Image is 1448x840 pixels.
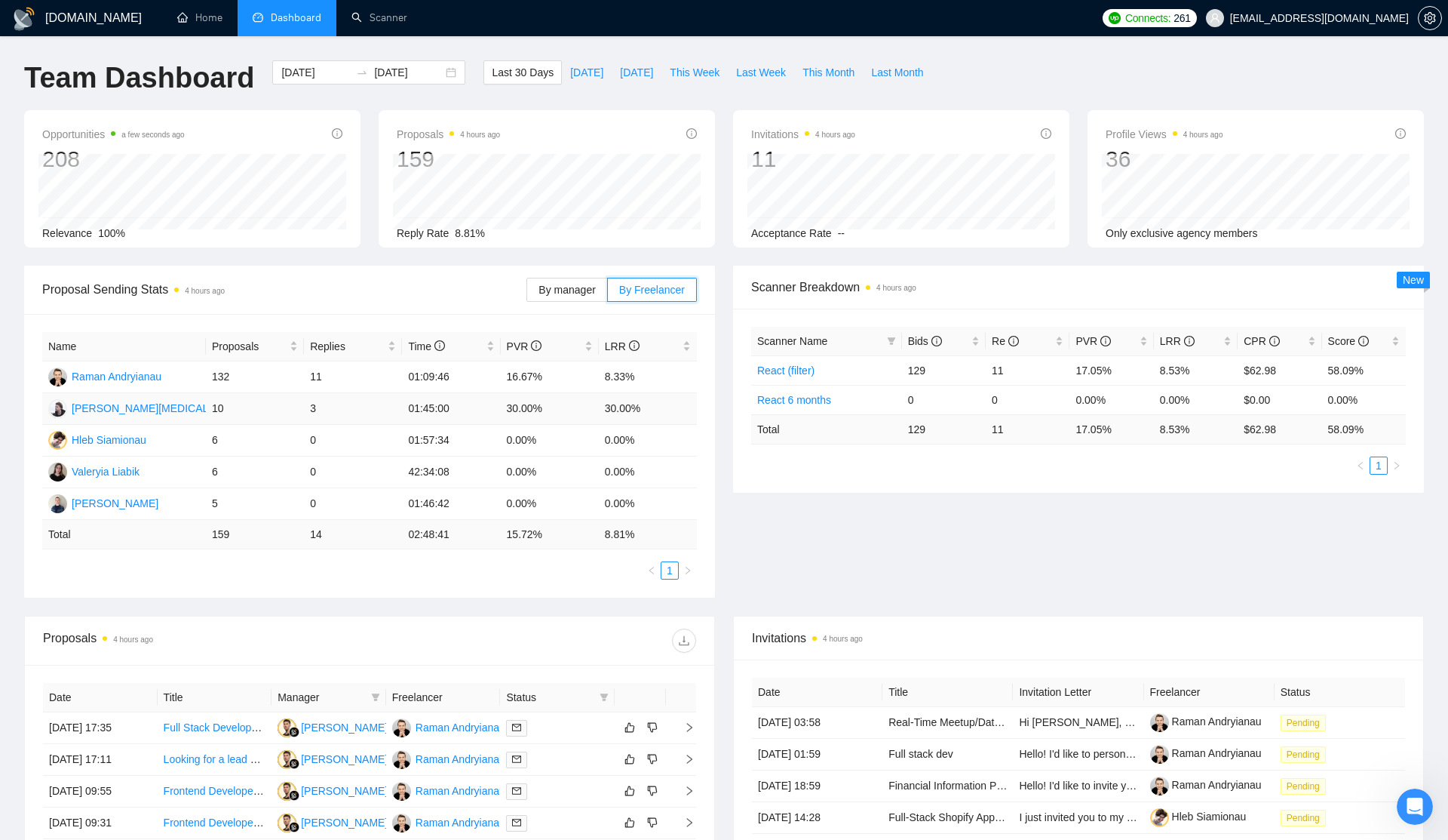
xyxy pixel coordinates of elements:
[48,368,67,386] img: RA
[1238,385,1321,414] td: $0.00
[1183,131,1223,139] time: 4 hours ago
[72,432,146,448] div: Hleb Siamionau
[647,785,658,797] span: dislike
[629,340,640,351] span: info-circle
[621,718,639,737] button: like
[902,385,986,414] td: 0
[43,712,158,744] td: [DATE] 17:35
[599,520,697,549] td: 8.81 %
[1351,457,1370,475] li: Previous Page
[888,716,1094,728] a: Real-Time Meetup/Dating App Development
[802,64,854,81] span: This Month
[278,814,296,832] img: HB
[672,786,695,796] span: right
[1238,355,1321,385] td: $62.98
[647,722,658,734] span: dislike
[483,60,562,85] button: Last 30 Days
[48,463,67,482] img: VL
[43,683,158,712] th: Date
[304,362,402,393] td: 11
[304,488,402,520] td: 0
[416,751,505,768] div: Raman Andryianau
[1154,385,1238,414] td: 0.00%
[1069,385,1153,414] td: 0.00%
[1392,461,1401,470] span: right
[643,750,661,768] button: dislike
[206,457,304,488] td: 6
[289,822,299,832] img: gigradar-bm.png
[1281,778,1326,795] span: Pending
[1154,355,1238,385] td: 8.53%
[647,753,658,765] span: dislike
[72,400,244,417] div: [PERSON_NAME][MEDICAL_DATA]
[416,814,505,831] div: Raman Andryianau
[1150,779,1262,791] a: Raman Andryianau
[1244,335,1279,347] span: CPR
[1109,12,1121,24] img: upwork-logo.png
[876,284,916,292] time: 4 hours ago
[1019,811,1271,823] span: I just invited you to my project, it might interest you 🙂
[1388,457,1406,475] li: Next Page
[271,11,321,24] span: Dashboard
[501,520,599,549] td: 15.72 %
[164,817,431,829] a: Frontend Developer for Warehouse Management System
[408,340,444,352] span: Time
[1125,10,1170,26] span: Connects:
[253,12,263,23] span: dashboard
[728,60,794,85] button: Last Week
[402,457,500,488] td: 42:34:08
[986,385,1069,414] td: 0
[402,520,500,549] td: 02:48:41
[751,125,855,143] span: Invitations
[619,284,685,296] span: By Freelancer
[673,635,695,647] span: download
[1100,336,1111,346] span: info-circle
[882,707,1013,739] td: Real-Time Meetup/Dating App Development
[888,780,1104,792] a: Financial Information Platform Builder Needed
[538,284,595,296] span: By manager
[1358,336,1369,346] span: info-circle
[736,64,786,81] span: Last Week
[752,678,882,707] th: Date
[206,425,304,457] td: 6
[672,754,695,765] span: right
[679,562,697,580] li: Next Page
[882,678,1013,707] th: Title
[113,635,153,644] time: 4 hours ago
[612,60,661,85] button: [DATE]
[281,64,350,81] input: Start date
[301,783,388,799] div: [PERSON_NAME]
[600,693,609,702] span: filter
[158,744,272,776] td: Looking for a lead React/Tailwind/Typescript developer
[289,758,299,769] img: gigradar-bm.png
[751,414,902,444] td: Total
[1418,12,1442,24] a: setting
[1041,128,1051,139] span: info-circle
[278,718,296,737] img: HB
[597,686,612,709] span: filter
[1281,748,1332,760] a: Pending
[1322,355,1406,385] td: 58.09%
[1322,414,1406,444] td: 58.09 %
[1281,715,1326,731] span: Pending
[392,721,505,733] a: RARaman Andryianau
[1328,335,1369,347] span: Score
[48,370,161,382] a: RARaman Andryianau
[752,629,1405,648] span: Invitations
[185,287,225,295] time: 4 hours ago
[531,340,541,351] span: info-circle
[752,771,882,802] td: [DATE] 18:59
[661,562,678,579] a: 1
[206,362,304,393] td: 132
[24,60,254,96] h1: Team Dashboard
[1395,128,1406,139] span: info-circle
[368,686,383,709] span: filter
[570,64,603,81] span: [DATE]
[43,629,370,653] div: Proposals
[757,394,831,406] a: React 6 months
[599,457,697,488] td: 0.00%
[605,340,640,352] span: LRR
[402,425,500,457] td: 01:57:34
[599,362,697,393] td: 8.33%
[48,433,146,445] a: HSHleb Siamionau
